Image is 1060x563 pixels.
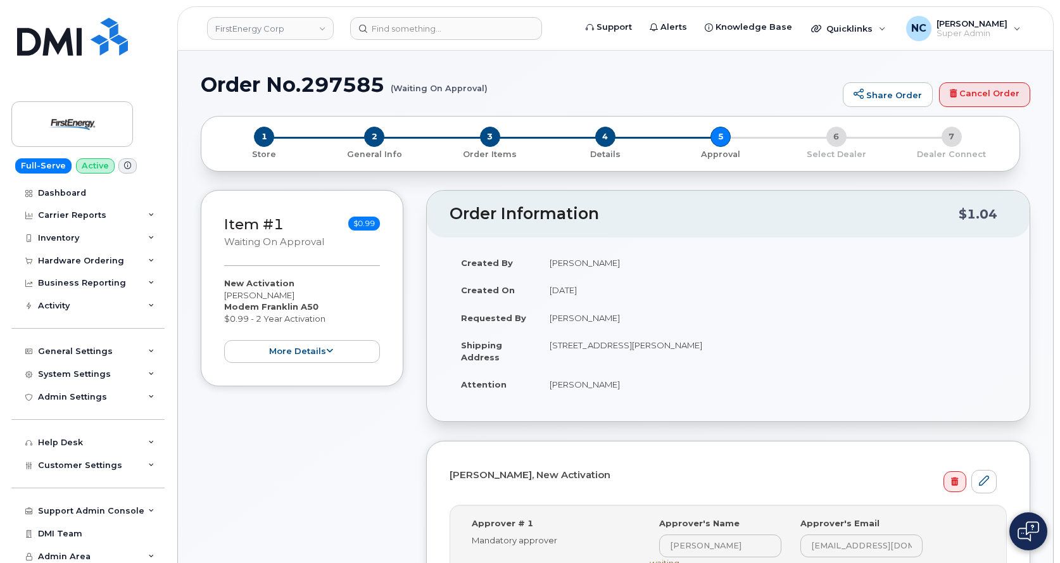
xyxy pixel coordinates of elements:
[450,470,997,481] h4: [PERSON_NAME], New Activation
[538,304,1007,332] td: [PERSON_NAME]
[538,276,1007,304] td: [DATE]
[461,340,502,362] strong: Shipping Address
[322,149,427,160] p: General Info
[364,127,384,147] span: 2
[843,82,933,108] a: Share Order
[211,147,317,160] a: 1 Store
[224,277,380,363] div: [PERSON_NAME] $0.99 - 2 Year Activation
[432,147,548,160] a: 3 Order Items
[939,82,1030,108] a: Cancel Order
[461,285,515,295] strong: Created On
[224,278,294,288] strong: New Activation
[538,331,1007,370] td: [STREET_ADDRESS][PERSON_NAME]
[553,149,658,160] p: Details
[224,215,284,233] a: Item #1
[254,127,274,147] span: 1
[595,127,615,147] span: 4
[472,535,631,547] div: Mandatory approver
[461,379,507,389] strong: Attention
[438,149,543,160] p: Order Items
[450,205,959,223] h2: Order Information
[461,313,526,323] strong: Requested By
[472,517,533,529] label: Approver # 1
[391,73,488,93] small: (Waiting On Approval)
[538,249,1007,277] td: [PERSON_NAME]
[1018,521,1039,541] img: Open chat
[348,217,380,231] span: $0.99
[959,202,997,226] div: $1.04
[800,517,880,529] label: Approver's Email
[217,149,312,160] p: Store
[659,535,781,557] input: Input
[538,370,1007,398] td: [PERSON_NAME]
[548,147,663,160] a: 4 Details
[659,517,740,529] label: Approver's Name
[317,147,432,160] a: 2 General Info
[224,236,324,248] small: Waiting On Approval
[224,340,380,364] button: more details
[800,535,923,557] input: Input
[480,127,500,147] span: 3
[461,258,513,268] strong: Created By
[201,73,836,96] h1: Order No.297585
[224,301,319,312] strong: Modem Franklin A50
